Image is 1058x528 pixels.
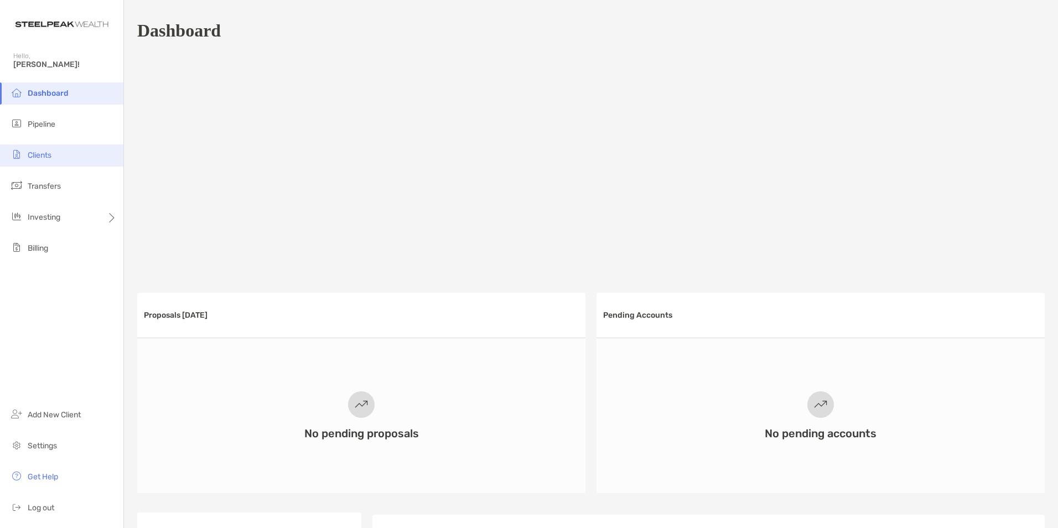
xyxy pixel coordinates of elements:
span: Clients [28,151,51,160]
img: logout icon [10,500,23,514]
span: Add New Client [28,410,81,420]
span: Get Help [28,472,58,482]
span: Investing [28,213,60,222]
img: investing icon [10,210,23,223]
span: Billing [28,244,48,253]
img: get-help icon [10,469,23,483]
span: Pipeline [28,120,55,129]
img: clients icon [10,148,23,161]
span: Transfers [28,182,61,191]
span: Dashboard [28,89,69,98]
img: pipeline icon [10,117,23,130]
img: add_new_client icon [10,407,23,421]
span: Log out [28,503,54,513]
h1: Dashboard [137,20,221,41]
img: Zoe Logo [13,4,110,44]
span: Settings [28,441,57,451]
h3: No pending proposals [304,427,419,440]
h3: Pending Accounts [603,310,672,320]
img: transfers icon [10,179,23,192]
img: settings icon [10,438,23,452]
img: billing icon [10,241,23,254]
h3: No pending accounts [765,427,877,440]
span: [PERSON_NAME]! [13,60,117,69]
img: dashboard icon [10,86,23,99]
h3: Proposals [DATE] [144,310,208,320]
